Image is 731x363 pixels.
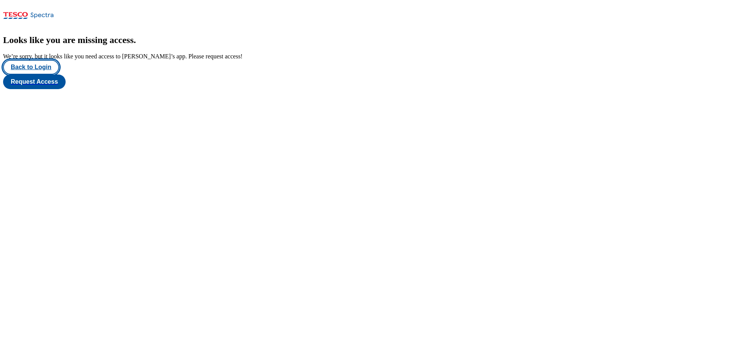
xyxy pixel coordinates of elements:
button: Request Access [3,75,66,89]
div: We’re sorry, but it looks like you need access to [PERSON_NAME]’s app. Please request access! [3,53,728,60]
button: Back to Login [3,60,59,75]
span: . [134,35,136,45]
a: Back to Login [3,60,728,75]
a: Request Access [3,75,728,89]
h2: Looks like you are missing access [3,35,728,45]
